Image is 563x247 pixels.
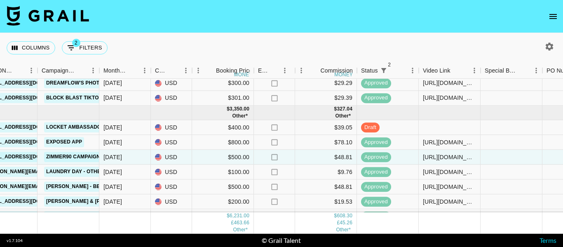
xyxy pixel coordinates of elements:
[230,212,249,219] div: 6,231.00
[336,227,351,233] span: € 100.55
[192,120,254,135] div: $400.00
[361,139,391,146] span: approved
[14,65,25,76] button: Sort
[44,93,137,103] a: Block Blast TikTok Promotion
[295,64,307,77] button: Menu
[295,76,357,91] div: $29.29
[44,167,188,177] a: Laundry Day - Other Side of The World Campaign
[337,212,352,219] div: 608.30
[230,106,249,113] div: 3,350.00
[103,168,122,176] div: Sep '25
[361,153,391,161] span: approved
[103,123,122,132] div: Sep '25
[103,94,122,102] div: Aug '25
[192,180,254,195] div: $500.00
[361,183,391,191] span: approved
[44,137,84,148] a: Exposed app
[192,209,254,224] div: $150.00
[151,91,192,106] div: USD
[151,195,192,209] div: USD
[361,124,380,132] span: draft
[192,165,254,180] div: $100.00
[295,135,357,150] div: $78.10
[337,106,352,113] div: 327.04
[378,65,389,76] button: Show filters
[378,65,389,76] div: 2 active filters
[423,94,476,102] div: https://www.tiktok.com/@jacob.cline.161/video/7542228590566313271?_r=1&_t=ZT-8z9UBF5Nrj5
[62,41,108,54] button: Show filters
[103,79,122,87] div: Aug '25
[227,212,230,219] div: $
[234,72,253,77] div: money
[270,65,281,76] button: Sort
[72,39,80,47] span: 2
[180,64,192,77] button: Menu
[309,65,320,76] button: Sort
[295,180,357,195] div: $48.81
[361,63,378,79] div: Status
[7,41,55,54] button: Select columns
[103,198,122,206] div: Sep '25
[103,183,122,191] div: Sep '25
[361,80,391,87] span: approved
[423,168,476,176] div: https://www.tiktok.com/@jacob.cline.161/video/7553355445608385806
[7,238,23,243] div: v 1.7.104
[38,63,99,79] div: Campaign (Type)
[334,212,337,219] div: $
[192,76,254,91] div: $300.00
[42,63,75,79] div: Campaign (Type)
[295,195,357,209] div: $19.53
[335,113,351,119] span: € 100.55
[233,227,248,233] span: € 1,030.00
[295,209,357,224] div: $14.64
[103,138,122,146] div: Sep '25
[481,63,542,79] div: Special Booking Type
[545,8,561,25] button: open drawer
[75,65,87,76] button: Sort
[168,65,180,76] button: Sort
[204,65,216,76] button: Sort
[406,64,419,77] button: Menu
[216,63,252,79] div: Booking Price
[192,91,254,106] div: $301.00
[295,120,357,135] div: $39.05
[103,63,127,79] div: Month Due
[530,64,542,77] button: Menu
[127,65,138,76] button: Sort
[385,61,394,69] span: 2
[320,63,353,79] div: Commission
[334,106,337,113] div: $
[295,150,357,165] div: $48.81
[357,63,419,79] div: Status
[151,165,192,180] div: USD
[295,91,357,106] div: $29.39
[295,165,357,180] div: $9.76
[192,195,254,209] div: $200.00
[361,198,391,206] span: approved
[279,64,291,77] button: Menu
[227,106,230,113] div: $
[151,76,192,91] div: USD
[423,63,450,79] div: Video Link
[151,120,192,135] div: USD
[337,219,340,226] div: £
[231,219,234,226] div: £
[138,64,151,77] button: Menu
[450,65,462,76] button: Sort
[423,198,476,206] div: https://www.tiktok.com/@jacob.cline.161/video/7551894542455229709
[232,113,248,119] span: € 1,030.00
[540,236,556,244] a: Terms
[44,212,121,222] a: [PERSON_NAME] - Yes baby
[7,6,89,26] img: Grail Talent
[44,122,183,133] a: Locket Ambassador Program x [PERSON_NAME]
[334,72,353,77] div: money
[485,63,518,79] div: Special Booking Type
[340,219,352,226] div: 45.26
[192,135,254,150] div: $800.00
[151,150,192,165] div: USD
[44,182,175,192] a: [PERSON_NAME] - Before You Break My Heart
[44,152,102,162] a: Zimmer90 Campaign
[262,236,301,245] div: © Grail Talent
[44,78,171,88] a: DreamFlow's Photo Restoration Campaign
[192,150,254,165] div: $500.00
